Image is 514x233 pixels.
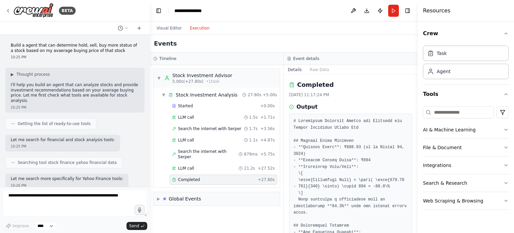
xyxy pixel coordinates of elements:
p: I'll help you build an agent that can analyze stocks and provide investment recommendations based... [11,82,139,103]
div: 10:25 PM [11,144,115,149]
h3: Event details [293,56,319,61]
span: Search the internet with Serper [178,149,239,160]
div: 10:26 PM [11,183,123,188]
span: + 5.00s [263,92,277,98]
div: Global Events [169,195,201,202]
button: ▶Thought process [11,72,50,77]
nav: breadcrumb [174,7,202,14]
button: Send [126,222,147,230]
span: 21.2s [244,166,255,171]
span: • 1 task [206,79,220,84]
span: + 3.56s [260,126,275,131]
span: 27.80s [248,92,261,98]
h3: Output [296,103,318,111]
span: ▼ [157,75,161,81]
span: Started [178,103,193,109]
button: AI & Machine Learning [423,121,509,138]
span: ▼ [162,92,166,98]
span: 1.1s [249,137,258,143]
span: LLM call [178,137,194,143]
button: Start a new chat [134,24,145,32]
span: Searching tool stock finance yahoo financial data [18,160,117,165]
span: Getting the list of ready-to-use tools [18,121,91,126]
span: + 27.80s [258,177,275,182]
button: Visual Editor [153,24,186,32]
button: Integrations [423,157,509,174]
span: + 4.87s [260,137,275,143]
span: Improve [12,223,29,229]
div: Stock Investment Analysis [176,92,238,98]
h2: Completed [297,80,334,90]
button: Hide right sidebar [403,6,412,15]
div: Task [437,50,447,57]
span: 879ms [244,152,258,157]
span: + 0.00s [260,103,275,109]
button: Crew [423,24,509,43]
button: Switch to previous chat [115,24,131,32]
h2: Events [154,39,177,48]
span: 1.5s [249,115,258,120]
div: Tools [423,104,509,215]
div: Crew [423,43,509,84]
span: + 5.75s [260,152,275,157]
span: + 27.52s [258,166,275,171]
p: Let me search more specifically for Yahoo Finance tools: [11,176,123,182]
span: 1.7s [249,126,258,131]
span: 5.00s (+27.80s) [172,79,203,84]
span: Search the internet with Serper [178,126,241,131]
button: Execution [186,24,213,32]
button: File & Document [423,139,509,156]
div: 10:25 PM [11,105,139,110]
button: Web Scraping & Browsing [423,192,509,210]
button: Raw Data [306,65,333,74]
span: LLM call [178,166,194,171]
h4: Resources [423,7,450,15]
span: + 1.71s [260,115,275,120]
span: LLM call [178,115,194,120]
button: Tools [423,85,509,104]
div: Stock Investment Advisor [172,72,232,79]
div: [DATE] 11:17:24 PM [289,92,412,98]
img: Logo [13,3,54,18]
span: Completed [178,177,200,182]
button: Improve [3,222,32,230]
button: Click to speak your automation idea [135,205,145,215]
div: Agent [437,68,450,75]
span: Thought process [16,72,50,77]
p: Build a agent that can determine hold, sell, buy more status of a stock based on my avaerage buyi... [11,43,139,53]
span: ▶ [157,196,160,201]
div: BETA [59,7,76,15]
button: Search & Research [423,174,509,192]
span: Send [129,223,139,229]
p: Let me search for financial and stock analysis tools: [11,137,115,143]
h3: Timeline [159,56,176,61]
span: ▶ [11,72,14,77]
div: 10:25 PM [11,55,139,60]
button: Details [284,65,306,74]
button: Hide left sidebar [154,6,163,15]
